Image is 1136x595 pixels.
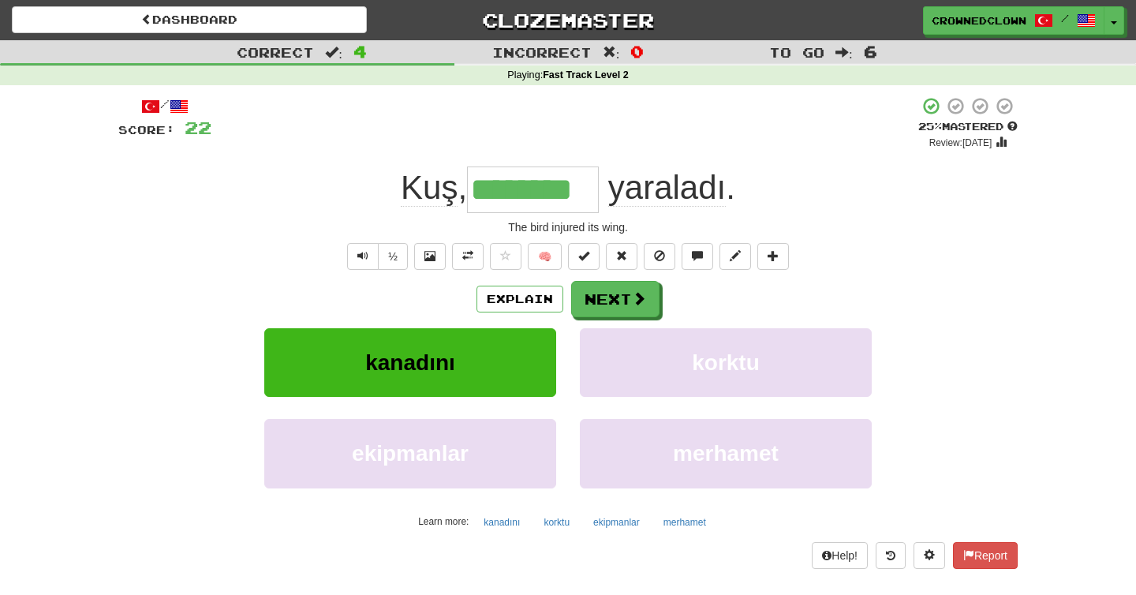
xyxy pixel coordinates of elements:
[12,6,367,33] a: Dashboard
[835,46,853,59] span: :
[692,350,760,375] span: korktu
[347,243,379,270] button: Play sentence audio (ctl+space)
[325,46,342,59] span: :
[918,120,942,133] span: 25 %
[608,169,726,207] span: yaraladı
[606,243,637,270] button: Reset to 0% Mastered (alt+r)
[599,169,735,207] span: .
[378,243,408,270] button: ½
[490,243,521,270] button: Favorite sentence (alt+f)
[1061,13,1069,24] span: /
[932,13,1026,28] span: CrownedClown
[630,42,644,61] span: 0
[644,243,675,270] button: Ignore sentence (alt+i)
[414,243,446,270] button: Show image (alt+x)
[418,516,469,527] small: Learn more:
[365,350,455,375] span: kanadını
[682,243,713,270] button: Discuss sentence (alt+u)
[812,542,868,569] button: Help!
[390,6,745,34] a: Clozemaster
[344,243,408,270] div: Text-to-speech controls
[401,169,467,207] span: ,
[580,419,872,488] button: merhamet
[535,511,578,534] button: korktu
[492,44,592,60] span: Incorrect
[352,441,469,466] span: ekipmanlar
[580,328,872,397] button: korktu
[757,243,789,270] button: Add to collection (alt+a)
[118,219,1018,235] div: The bird injured its wing.
[476,286,563,312] button: Explain
[923,6,1104,35] a: CrownedClown /
[264,419,556,488] button: ekipmanlar
[118,96,211,116] div: /
[864,42,877,61] span: 6
[475,511,529,534] button: kanadını
[929,137,992,148] small: Review: [DATE]
[264,328,556,397] button: kanadını
[603,46,620,59] span: :
[769,44,824,60] span: To go
[118,123,175,137] span: Score:
[237,44,314,60] span: Correct
[528,243,562,270] button: 🧠
[401,169,458,207] span: Kuş
[918,120,1018,134] div: Mastered
[452,243,484,270] button: Toggle translation (alt+t)
[571,281,660,317] button: Next
[719,243,751,270] button: Edit sentence (alt+d)
[876,542,906,569] button: Round history (alt+y)
[353,42,367,61] span: 4
[673,441,779,466] span: merhamet
[185,118,211,137] span: 22
[568,243,600,270] button: Set this sentence to 100% Mastered (alt+m)
[543,69,629,80] strong: Fast Track Level 2
[953,542,1018,569] button: Report
[585,511,648,534] button: ekipmanlar
[655,511,715,534] button: merhamet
